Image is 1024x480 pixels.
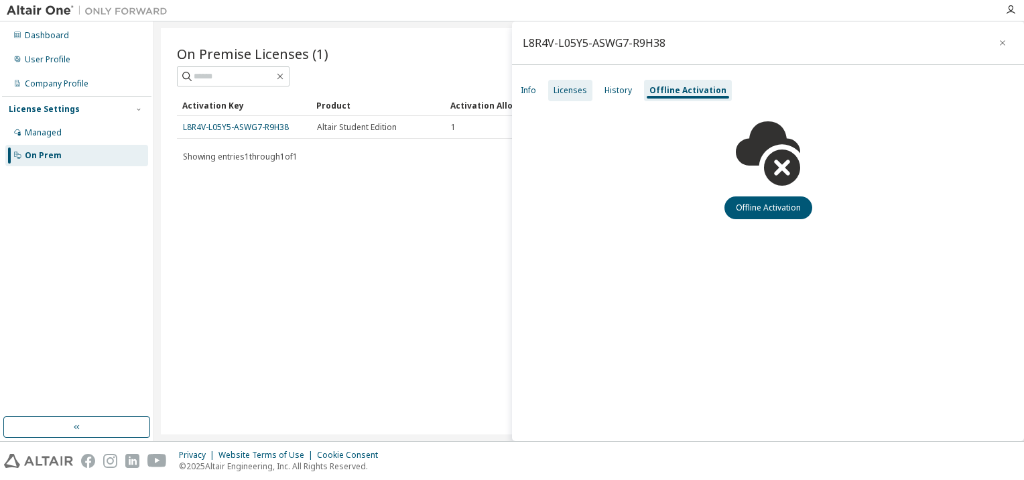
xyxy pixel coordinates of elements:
div: Dashboard [25,30,69,41]
div: User Profile [25,54,70,65]
div: Managed [25,127,62,138]
a: L8R4V-L05Y5-ASWG7-R9H38 [183,121,289,133]
div: On Prem [25,150,62,161]
div: Offline Activation [649,85,726,96]
div: L8R4V-L05Y5-ASWG7-R9H38 [523,38,665,48]
span: Altair Student Edition [317,122,397,133]
img: youtube.svg [147,454,167,468]
img: altair_logo.svg [4,454,73,468]
p: © 2025 Altair Engineering, Inc. All Rights Reserved. [179,461,386,472]
img: instagram.svg [103,454,117,468]
div: Activation Allowed [450,95,574,116]
div: License Settings [9,104,80,115]
button: Offline Activation [724,196,812,219]
div: Company Profile [25,78,88,89]
div: Licenses [554,85,587,96]
div: Cookie Consent [317,450,386,461]
img: linkedin.svg [125,454,139,468]
img: Altair One [7,4,174,17]
span: On Premise Licenses (1) [177,44,328,63]
span: 1 [451,122,456,133]
div: Product [316,95,440,116]
img: facebook.svg [81,454,95,468]
div: Info [521,85,536,96]
div: Activation Key [182,95,306,116]
div: Website Terms of Use [218,450,317,461]
div: History [604,85,632,96]
span: Showing entries 1 through 1 of 1 [183,151,298,162]
div: Privacy [179,450,218,461]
